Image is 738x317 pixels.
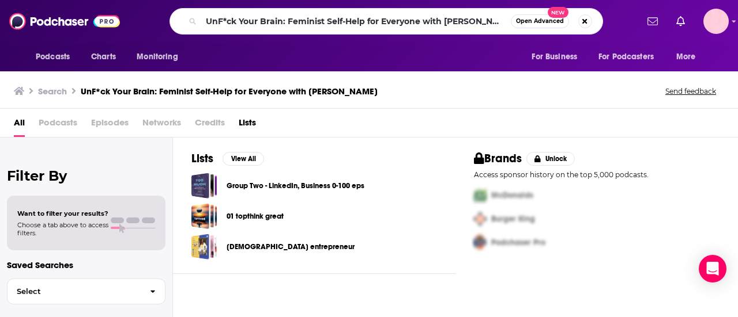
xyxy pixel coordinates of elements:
button: open menu [668,46,710,68]
span: Choose a tab above to access filters. [17,221,108,237]
span: Open Advanced [516,18,564,24]
img: Second Pro Logo [469,207,491,231]
p: Saved Searches [7,259,165,270]
button: Open AdvancedNew [511,14,569,28]
a: [DEMOGRAPHIC_DATA] entrepreneur [227,240,355,253]
button: open menu [524,46,592,68]
a: Charts [84,46,123,68]
span: Podcasts [39,113,77,137]
a: 01 topthink great [227,210,284,223]
img: First Pro Logo [469,184,491,207]
a: Show notifications dropdown [672,12,690,31]
img: Third Pro Logo [469,231,491,254]
h2: Filter By [7,167,165,184]
a: Black entrepreneur [191,234,217,259]
h2: Brands [474,151,522,166]
a: Lists [239,113,256,137]
button: Send feedback [662,86,720,96]
h3: Search [38,86,67,97]
div: Open Intercom Messenger [699,255,726,282]
span: Monitoring [137,49,178,65]
span: Networks [142,113,181,137]
img: User Profile [703,9,729,34]
span: New [548,7,568,18]
button: open menu [591,46,671,68]
a: All [14,113,25,137]
h2: Lists [191,151,213,166]
span: Episodes [91,113,129,137]
button: Show profile menu [703,9,729,34]
span: For Business [532,49,577,65]
a: 01 topthink great [191,203,217,229]
img: Podchaser - Follow, Share and Rate Podcasts [9,10,120,32]
span: Charts [91,49,116,65]
span: Select [7,288,141,295]
span: Logged in as abbydeg [703,9,729,34]
span: Credits [195,113,225,137]
button: open menu [28,46,85,68]
button: View All [223,152,264,166]
span: For Podcasters [598,49,654,65]
a: ListsView All [191,151,264,166]
span: Burger King [491,214,535,224]
a: Group Two - LinkedIn, Business 0-100 eps [227,179,364,192]
a: Show notifications dropdown [643,12,662,31]
a: Group Two - LinkedIn, Business 0-100 eps [191,173,217,198]
span: Podchaser Pro [491,238,545,247]
span: Podcasts [36,49,70,65]
p: Access sponsor history on the top 5,000 podcasts. [474,170,720,179]
button: Select [7,278,165,304]
button: open menu [129,46,193,68]
h3: UnF*ck Your Brain: Feminist Self-Help for Everyone with [PERSON_NAME] [81,86,378,97]
input: Search podcasts, credits, & more... [201,12,511,30]
span: More [676,49,696,65]
button: Unlock [526,152,575,166]
div: Search podcasts, credits, & more... [170,8,603,35]
span: Want to filter your results? [17,209,108,217]
span: McDonalds [491,190,533,200]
